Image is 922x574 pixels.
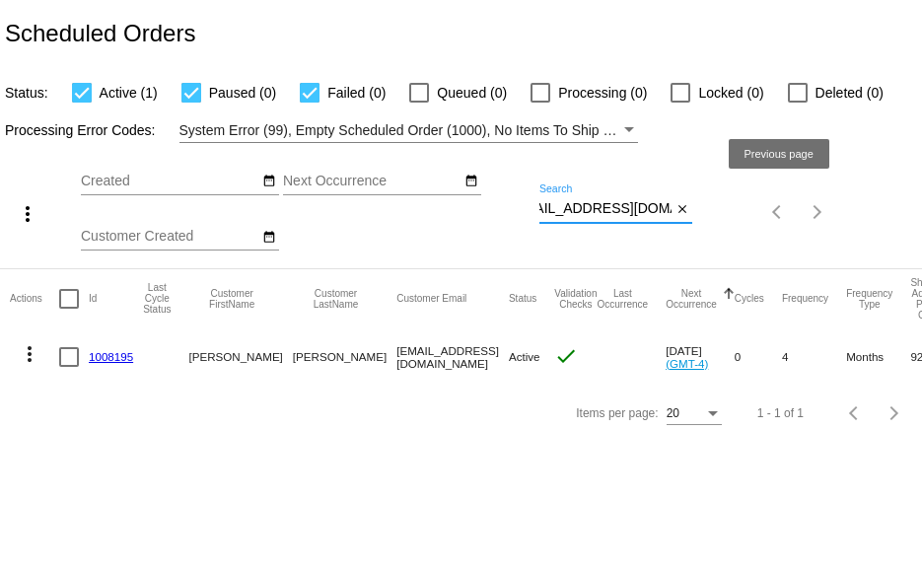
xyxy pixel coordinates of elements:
button: Clear [672,199,692,220]
button: Change sorting for FrequencyType [846,288,892,310]
span: 20 [667,406,679,420]
mat-cell: 0 [735,328,782,386]
span: Deleted (0) [816,81,884,105]
mat-icon: more_vert [18,342,41,366]
span: Locked (0) [698,81,763,105]
button: Next page [798,192,837,232]
span: Paused (0) [209,81,276,105]
button: Previous page [835,394,875,433]
mat-icon: more_vert [16,202,39,226]
mat-icon: check [554,344,578,368]
span: Failed (0) [327,81,386,105]
button: Change sorting for Id [89,293,97,305]
input: Search [539,201,672,217]
button: Change sorting for LastProcessingCycleId [143,282,171,315]
mat-cell: [DATE] [666,328,735,386]
button: Change sorting for CustomerLastName [293,288,379,310]
mat-icon: date_range [464,174,478,189]
a: (GMT-4) [666,357,708,370]
span: Status: [5,85,48,101]
button: Change sorting for LastOccurrenceUtc [597,288,648,310]
input: Next Occurrence [283,174,461,189]
h2: Scheduled Orders [5,20,195,47]
mat-cell: [PERSON_NAME] [188,328,292,386]
input: Created [81,174,258,189]
button: Change sorting for Cycles [735,293,764,305]
mat-cell: [PERSON_NAME] [293,328,396,386]
button: Change sorting for CustomerEmail [396,293,466,305]
button: Change sorting for Frequency [782,293,828,305]
button: Change sorting for NextOccurrenceUtc [666,288,717,310]
mat-header-cell: Validation Checks [554,269,597,328]
mat-icon: date_range [262,230,276,246]
mat-icon: date_range [262,174,276,189]
button: Change sorting for CustomerFirstName [188,288,274,310]
div: 1 - 1 of 1 [757,406,804,420]
mat-select: Filter by Processing Error Codes [179,118,638,143]
mat-cell: [EMAIL_ADDRESS][DOMAIN_NAME] [396,328,509,386]
button: Next page [875,394,914,433]
button: Previous page [758,192,798,232]
a: 1008195 [89,350,133,363]
mat-cell: 4 [782,328,846,386]
mat-icon: close [675,202,689,218]
span: Queued (0) [437,81,507,105]
mat-select: Items per page: [667,407,722,421]
span: Active (1) [100,81,158,105]
span: Processing Error Codes: [5,122,156,138]
input: Customer Created [81,229,258,245]
div: Items per page: [576,406,658,420]
button: Change sorting for Status [509,293,536,305]
span: Active [509,350,540,363]
mat-cell: Months [846,328,910,386]
mat-header-cell: Actions [10,269,59,328]
span: Processing (0) [558,81,647,105]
